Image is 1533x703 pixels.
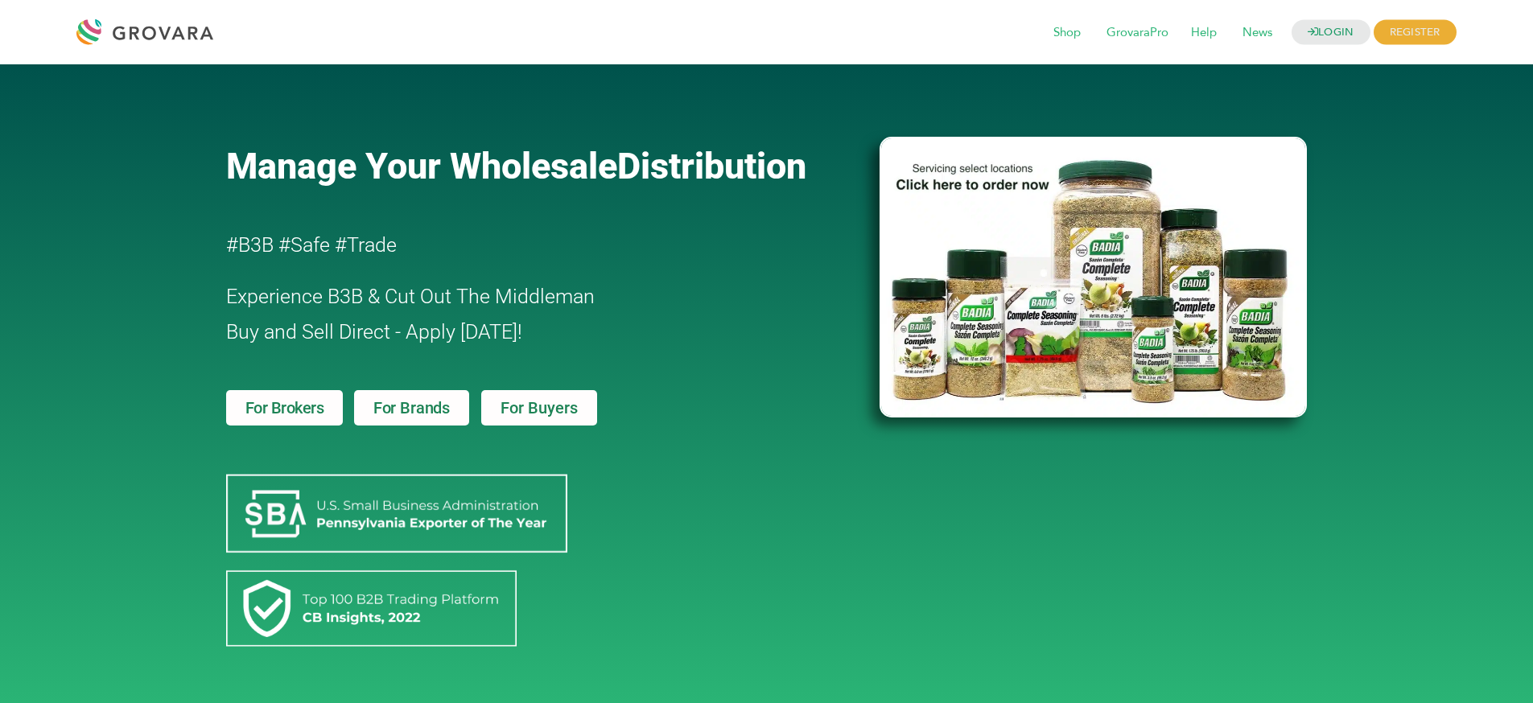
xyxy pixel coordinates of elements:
a: News [1231,24,1284,42]
a: LOGIN [1292,20,1370,45]
h2: #B3B #Safe #Trade [226,228,788,263]
a: For Brands [354,390,469,425]
span: Experience B3B & Cut Out The Middleman [226,285,595,308]
a: Manage Your WholesaleDistribution [226,145,854,187]
a: Shop [1042,24,1092,42]
span: For Brands [373,400,450,416]
span: REGISTER [1374,20,1457,45]
span: For Brokers [245,400,324,416]
a: For Brokers [226,390,344,425]
span: Manage Your Wholesale [226,145,617,187]
a: Help [1180,24,1228,42]
span: GrovaraPro [1095,18,1180,48]
span: Buy and Sell Direct - Apply [DATE]! [226,320,522,343]
span: For Buyers [501,400,578,416]
a: GrovaraPro [1095,24,1180,42]
span: Shop [1042,18,1092,48]
span: Help [1180,18,1228,48]
a: For Buyers [481,390,597,425]
span: Distribution [617,145,806,187]
span: News [1231,18,1284,48]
